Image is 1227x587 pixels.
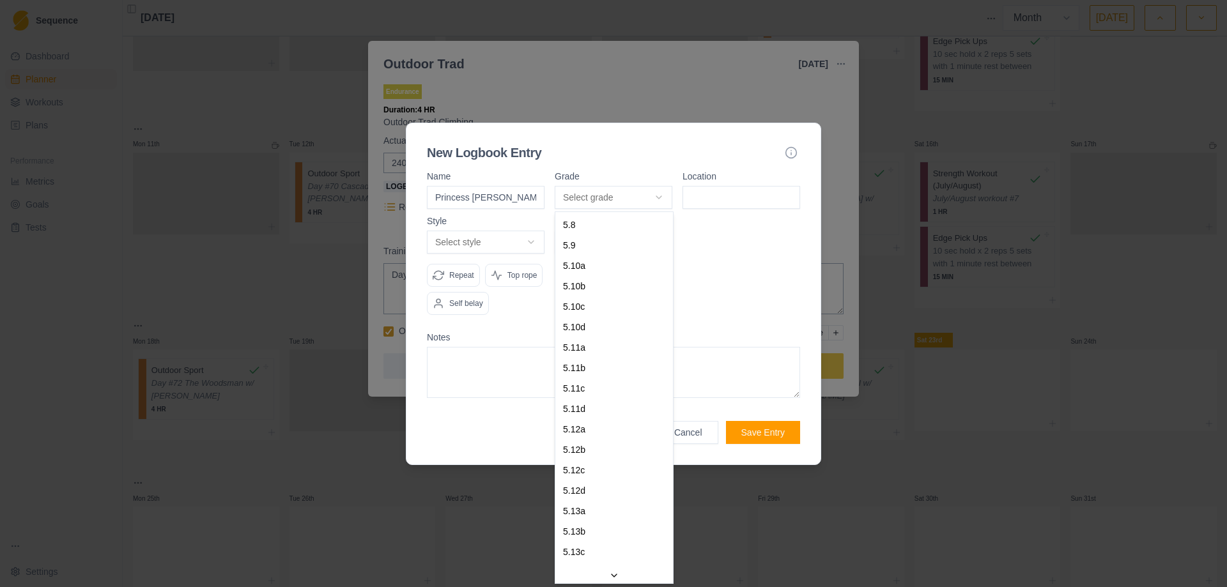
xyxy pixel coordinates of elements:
[563,321,585,333] span: 5.10d
[563,218,575,231] span: 5.8
[563,545,585,558] span: 5.13c
[563,382,585,395] span: 5.11c
[563,341,585,354] span: 5.11a
[563,566,585,579] span: 5.13d
[563,505,585,517] span: 5.13a
[563,280,585,293] span: 5.10b
[563,423,585,436] span: 5.12a
[563,259,585,272] span: 5.10a
[563,525,585,538] span: 5.13b
[563,464,585,476] span: 5.12c
[563,402,585,415] span: 5.11d
[563,239,575,252] span: 5.9
[563,362,585,374] span: 5.11b
[563,443,585,456] span: 5.12b
[563,300,585,313] span: 5.10c
[563,484,585,497] span: 5.12d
